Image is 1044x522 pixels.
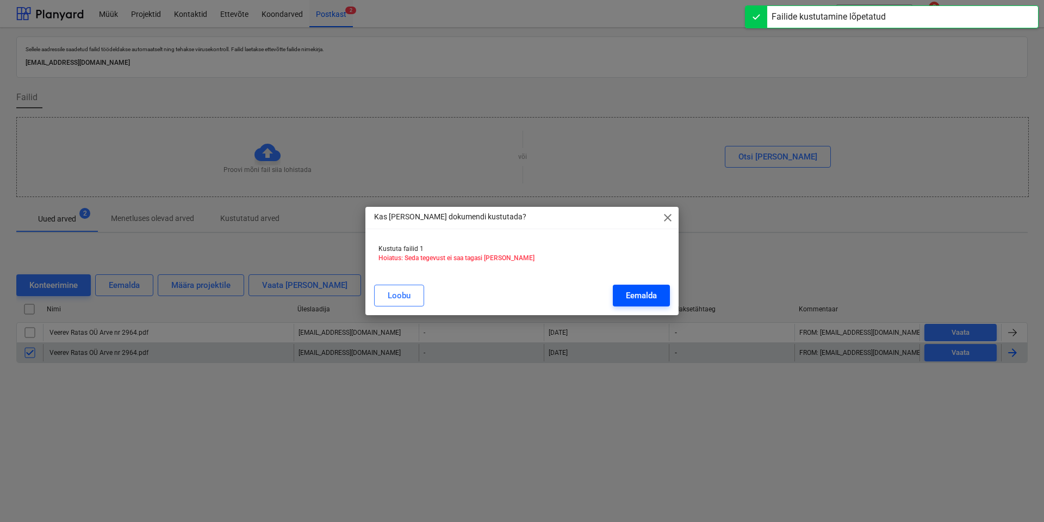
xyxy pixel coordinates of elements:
[374,211,526,223] p: Kas [PERSON_NAME] dokumendi kustutada?
[378,244,666,254] p: Kustuta failid 1
[626,288,657,303] div: Eemalda
[374,285,424,306] button: Loobu
[378,254,666,263] p: Hoiatus: Seda tegevust ei saa tagasi [PERSON_NAME]
[661,211,674,224] span: close
[772,10,886,23] div: Failide kustutamine lõpetatud
[990,470,1044,522] iframe: Chat Widget
[613,285,670,306] button: Eemalda
[388,288,411,303] div: Loobu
